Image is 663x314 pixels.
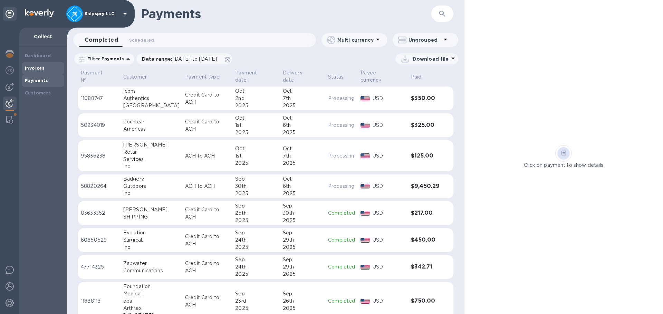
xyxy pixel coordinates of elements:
div: Unpin categories [3,7,17,21]
img: USD [361,211,370,216]
p: Processing [328,95,355,102]
div: 7th [283,152,323,160]
h3: $342.71 [411,264,440,270]
div: Oct [283,114,323,122]
p: USD [373,95,405,102]
p: Processing [328,152,355,160]
div: 2025 [283,217,323,224]
p: Payment № [81,69,109,84]
img: USD [361,238,370,243]
p: Credit Card to ACH [185,206,230,221]
p: USD [373,236,405,244]
p: Status [328,73,344,81]
div: 29th [283,263,323,271]
p: Paid [411,73,422,81]
div: Oct [235,114,277,122]
img: USD [361,96,370,101]
div: 2025 [235,190,277,197]
p: Download file [413,55,449,62]
p: 60650529 [81,236,118,244]
p: 47714325 [81,263,118,271]
div: 2025 [235,217,277,224]
img: Logo [25,9,54,17]
p: 58820264 [81,183,118,190]
p: Processing [328,183,355,190]
p: Credit Card to ACH [185,294,230,308]
div: Sep [235,175,277,183]
h3: $325.00 [411,122,440,129]
div: 2025 [235,129,277,136]
div: 24th [235,263,277,271]
div: 6th [283,122,323,129]
div: Inc [123,190,180,197]
p: Completed [328,297,355,305]
div: 2025 [283,102,323,109]
div: 2025 [235,102,277,109]
b: Payments [25,78,48,83]
h3: $350.00 [411,95,440,102]
div: Oct [283,145,323,152]
p: USD [373,210,405,217]
img: Foreign exchange [6,66,14,74]
p: Credit Card to ACH [185,260,230,274]
div: 23rd [235,297,277,305]
div: Icons [123,88,180,95]
div: Authentics [123,95,180,102]
p: Payment date [235,69,268,84]
img: USD [361,153,370,158]
div: 2025 [283,271,323,278]
div: 2nd [235,95,277,102]
span: Paid [411,73,431,81]
img: USD [361,299,370,304]
img: USD [361,184,370,189]
div: [GEOGRAPHIC_DATA] [123,102,180,109]
p: Payment type [185,73,220,81]
p: Date range : [142,55,221,62]
p: ACH to ACH [185,152,230,160]
span: Customer [123,73,156,81]
p: Collect [25,33,61,40]
div: 2025 [235,305,277,312]
h3: $750.00 [411,298,440,304]
h3: $9,450.29 [411,183,440,190]
div: Inc [123,163,180,170]
div: Services, [123,156,180,163]
p: 03633352 [81,210,118,217]
div: 2025 [283,244,323,251]
p: Completed [328,236,355,244]
span: Payment № [81,69,118,84]
div: 26th [283,297,323,305]
p: USD [373,152,405,160]
div: 29th [283,236,323,244]
div: Oct [235,145,277,152]
b: Customers [25,90,51,95]
div: Sep [235,290,277,297]
span: Payment type [185,73,229,81]
div: Oct [283,88,323,95]
p: Customer [123,73,147,81]
div: Oct [283,175,323,183]
span: Payment date [235,69,277,84]
div: Cochlear [123,118,180,125]
p: Ungrouped [409,37,441,43]
div: SHIPPING [123,213,180,221]
span: Scheduled [129,37,154,44]
b: Dashboard [25,53,51,58]
div: Communications [123,267,180,274]
div: Sep [283,290,323,297]
div: Retail [123,149,180,156]
div: Date range:[DATE] to [DATE] [136,53,232,64]
div: Arthrex [123,305,180,312]
p: Credit Card to ACH [185,118,230,133]
div: Surgical, [123,236,180,244]
span: Delivery date [283,69,323,84]
h3: $125.00 [411,153,440,159]
div: 2025 [235,160,277,167]
div: 6th [283,183,323,190]
div: 7th [283,95,323,102]
p: Filter Payments [85,56,124,62]
div: 25th [235,210,277,217]
p: ACH to ACH [185,183,230,190]
p: Credit Card to ACH [185,233,230,247]
img: USD [361,123,370,128]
